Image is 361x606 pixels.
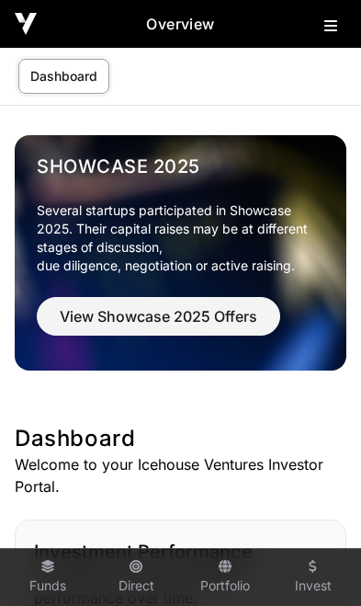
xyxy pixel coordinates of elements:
[37,315,280,334] a: View Showcase 2025 Offers
[37,201,324,275] p: Several startups participated in Showcase 2025. Their capital raises may be at different stages o...
[15,424,346,453] h1: Dashboard
[18,59,109,94] a: Dashboard
[269,518,361,606] iframe: Chat Widget
[99,553,173,602] a: Direct
[60,305,257,327] span: View Showcase 2025 Offers
[37,154,324,179] a: Showcase 2025
[11,553,85,602] a: Funds
[37,297,280,336] button: View Showcase 2025 Offers
[188,553,262,602] a: Portfolio
[15,453,346,497] p: Welcome to your Icehouse Ventures Investor Portal.
[15,135,346,371] img: Showcase 2025
[34,539,327,565] h2: Investment Performance
[37,13,324,35] h2: Overview
[15,13,37,35] img: Icehouse Ventures Logo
